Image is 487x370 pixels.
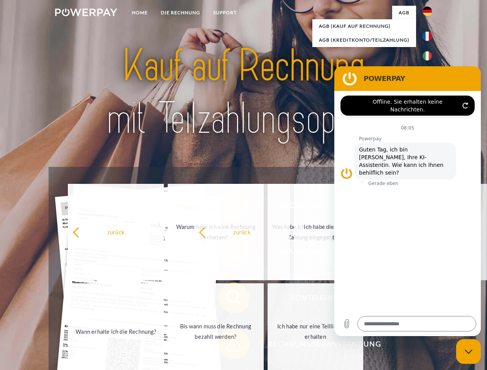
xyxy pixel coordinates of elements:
[172,222,259,242] div: Warum habe ich eine Rechnung erhalten?
[392,6,416,20] a: agb
[74,37,413,148] img: title-powerpay_de.svg
[272,321,359,342] div: Ich habe nur eine Teillieferung erhalten
[172,321,259,342] div: Bis wann muss die Rechnung bezahlt werden?
[125,6,154,20] a: Home
[72,326,159,336] div: Wann erhalte ich die Rechnung?
[423,51,432,61] img: it
[423,32,432,41] img: fr
[456,339,481,364] iframe: Schaltfläche zum Öffnen des Messaging-Fensters; Konversation läuft
[199,227,285,237] div: zurück
[298,222,385,242] div: Ich habe die Rechnung bereits bezahlt
[72,227,159,237] div: zurück
[207,6,243,20] a: SUPPORT
[55,8,117,16] img: logo-powerpay-white.svg
[312,19,416,33] a: AGB (Kauf auf Rechnung)
[423,7,432,16] img: de
[334,66,481,336] iframe: Messaging-Fenster
[312,33,416,47] a: AGB (Kreditkonto/Teilzahlung)
[154,6,207,20] a: DIE RECHNUNG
